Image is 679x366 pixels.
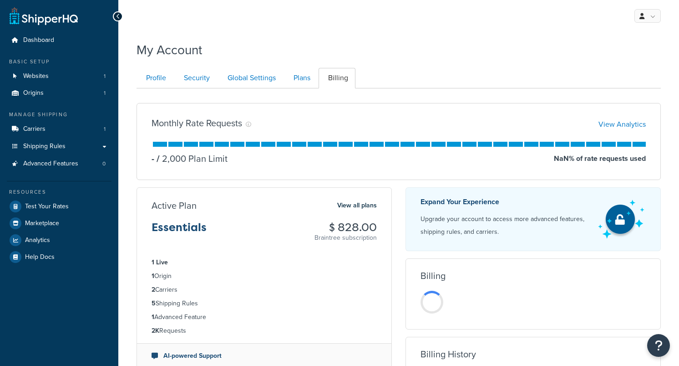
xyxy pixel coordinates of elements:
[104,89,106,97] span: 1
[337,200,377,211] a: View all plans
[23,143,66,150] span: Shipping Rules
[152,271,377,281] li: Origin
[152,299,377,309] li: Shipping Rules
[7,121,111,138] a: Carriers 1
[152,258,168,267] strong: 1 Live
[152,312,154,322] strong: 1
[7,249,111,265] a: Help Docs
[7,32,111,49] a: Dashboard
[7,68,111,85] li: Websites
[152,326,159,335] strong: 2K
[598,119,646,129] a: View Analytics
[174,68,217,88] a: Security
[154,152,228,165] p: 2,000 Plan Limit
[7,232,111,248] a: Analytics
[7,155,111,172] a: Advanced Features 0
[152,299,156,308] strong: 5
[23,125,46,133] span: Carriers
[647,334,670,357] button: Open Resource Center
[152,201,197,211] h3: Active Plan
[23,36,54,44] span: Dashboard
[23,72,49,80] span: Websites
[104,72,106,80] span: 1
[152,118,242,128] h3: Monthly Rate Requests
[25,253,55,261] span: Help Docs
[284,68,318,88] a: Plans
[7,215,111,232] a: Marketplace
[104,125,106,133] span: 1
[25,203,69,211] span: Test Your Rates
[7,111,111,119] div: Manage Shipping
[7,85,111,102] li: Origins
[152,285,377,295] li: Carriers
[152,222,207,241] h3: Essentials
[7,121,111,138] li: Carriers
[23,160,78,168] span: Advanced Features
[102,160,106,168] span: 0
[157,152,160,165] span: /
[554,152,646,165] p: NaN % of rate requests used
[137,68,173,88] a: Profile
[7,138,111,155] a: Shipping Rules
[7,155,111,172] li: Advanced Features
[218,68,283,88] a: Global Settings
[421,196,590,208] p: Expand Your Experience
[152,326,377,336] li: Requests
[421,213,590,238] p: Upgrade your account to access more advanced features, shipping rules, and carriers.
[152,285,155,294] strong: 2
[7,188,111,196] div: Resources
[25,237,50,244] span: Analytics
[405,187,661,251] a: Expand Your Experience Upgrade your account to access more advanced features, shipping rules, and...
[314,233,377,242] p: Braintree subscription
[7,68,111,85] a: Websites 1
[421,271,446,281] h3: Billing
[152,152,154,165] p: -
[23,89,44,97] span: Origins
[152,351,377,361] li: AI-powered Support
[10,7,78,25] a: ShipperHQ Home
[137,41,202,59] h1: My Account
[319,68,355,88] a: Billing
[421,349,476,359] h3: Billing History
[7,198,111,215] a: Test Your Rates
[7,58,111,66] div: Basic Setup
[7,85,111,102] a: Origins 1
[314,222,377,233] h3: $ 828.00
[25,220,59,227] span: Marketplace
[152,312,377,322] li: Advanced Feature
[152,271,154,281] strong: 1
